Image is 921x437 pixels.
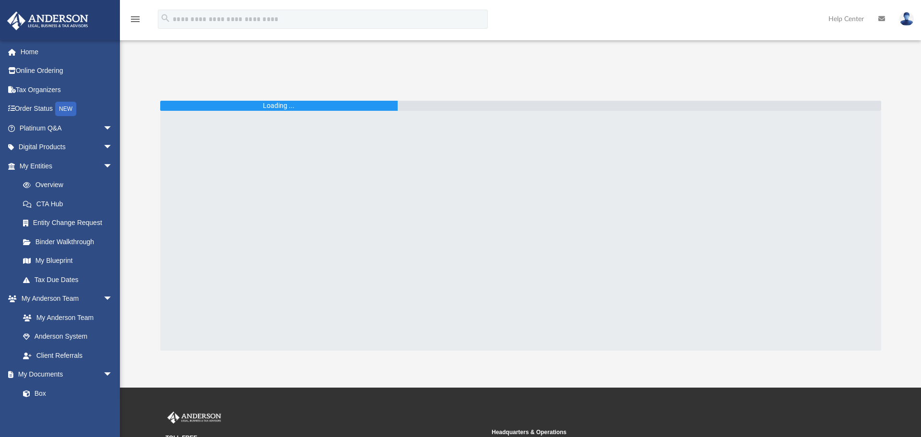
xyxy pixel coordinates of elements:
[13,346,122,365] a: Client Referrals
[103,118,122,138] span: arrow_drop_down
[13,194,127,213] a: CTA Hub
[13,403,122,422] a: Meeting Minutes
[13,308,118,327] a: My Anderson Team
[13,384,118,403] a: Box
[103,156,122,176] span: arrow_drop_down
[13,327,122,346] a: Anderson System
[7,365,122,384] a: My Documentsarrow_drop_down
[899,12,914,26] img: User Pic
[7,42,127,61] a: Home
[165,412,223,424] img: Anderson Advisors Platinum Portal
[7,99,127,119] a: Order StatusNEW
[7,118,127,138] a: Platinum Q&Aarrow_drop_down
[103,365,122,385] span: arrow_drop_down
[13,232,127,251] a: Binder Walkthrough
[103,138,122,157] span: arrow_drop_down
[4,12,91,30] img: Anderson Advisors Platinum Portal
[492,428,811,437] small: Headquarters & Operations
[130,18,141,25] a: menu
[13,213,127,233] a: Entity Change Request
[7,289,122,308] a: My Anderson Teamarrow_drop_down
[7,80,127,99] a: Tax Organizers
[13,270,127,289] a: Tax Due Dates
[7,138,127,157] a: Digital Productsarrow_drop_down
[263,101,295,111] div: Loading ...
[7,61,127,81] a: Online Ordering
[103,289,122,309] span: arrow_drop_down
[13,251,122,271] a: My Blueprint
[160,13,171,24] i: search
[130,13,141,25] i: menu
[13,176,127,195] a: Overview
[55,102,76,116] div: NEW
[7,156,127,176] a: My Entitiesarrow_drop_down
